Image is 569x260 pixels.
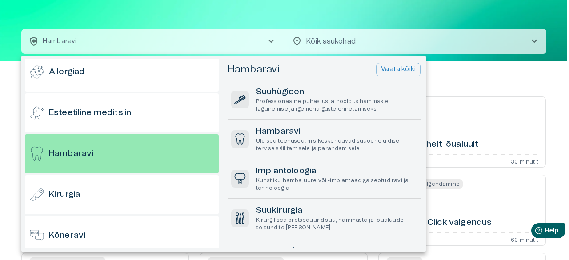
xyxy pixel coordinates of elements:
h6: Implantoloogia [256,165,417,177]
h6: Esteetiline meditsiin [49,107,131,119]
h6: Suukirurgia [256,205,417,217]
p: Kirurgilised protseduurid suu, hammaste ja lõualuude seisundite [PERSON_NAME] [256,216,417,232]
p: Üldised teenused, mis keskenduvad suuõõne üldise tervise säilitamisele ja parandamisele [256,137,417,152]
h6: Kirurgia [49,189,80,201]
h6: Suuhügieen [256,86,417,98]
iframe: Help widget launcher [500,220,569,244]
p: Kunstliku hambajuure või -implantaadiga seotud ravi ja tehnoloogia [256,177,417,192]
button: Vaata kõiki [376,63,421,76]
h6: Juureravi [256,244,417,256]
h6: Allergiad [49,66,84,78]
p: Professionaalne puhastus ja hooldus hammaste lagunemise ja igemehaiguste ennetamiseks [256,98,417,113]
h6: Kõneravi [49,230,85,242]
h6: Hambaravi [256,126,417,138]
h6: Hambaravi [49,148,93,160]
h5: Hambaravi [228,63,280,76]
p: Vaata kõiki [381,65,416,74]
